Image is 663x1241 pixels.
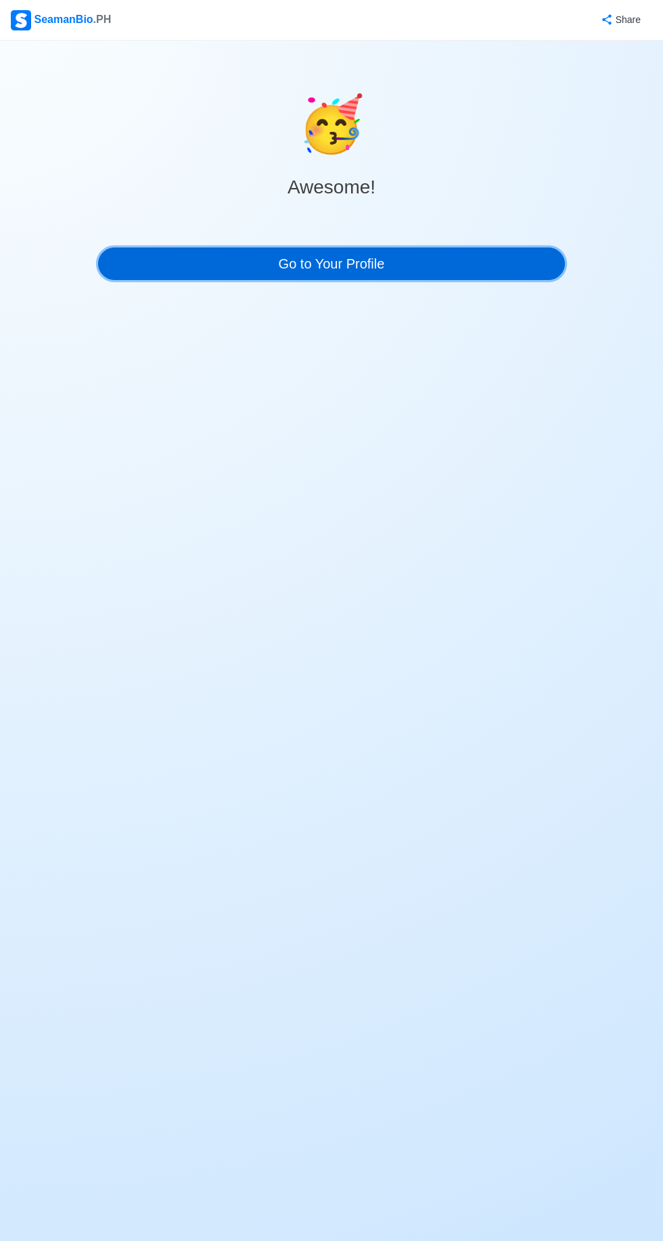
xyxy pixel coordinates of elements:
[298,84,365,165] span: celebrate
[93,14,112,25] span: .PH
[587,7,652,33] button: Share
[98,248,565,280] a: Go to Your Profile
[11,10,111,30] div: SeamanBio
[288,176,375,199] h3: Awesome!
[11,10,31,30] img: Logo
